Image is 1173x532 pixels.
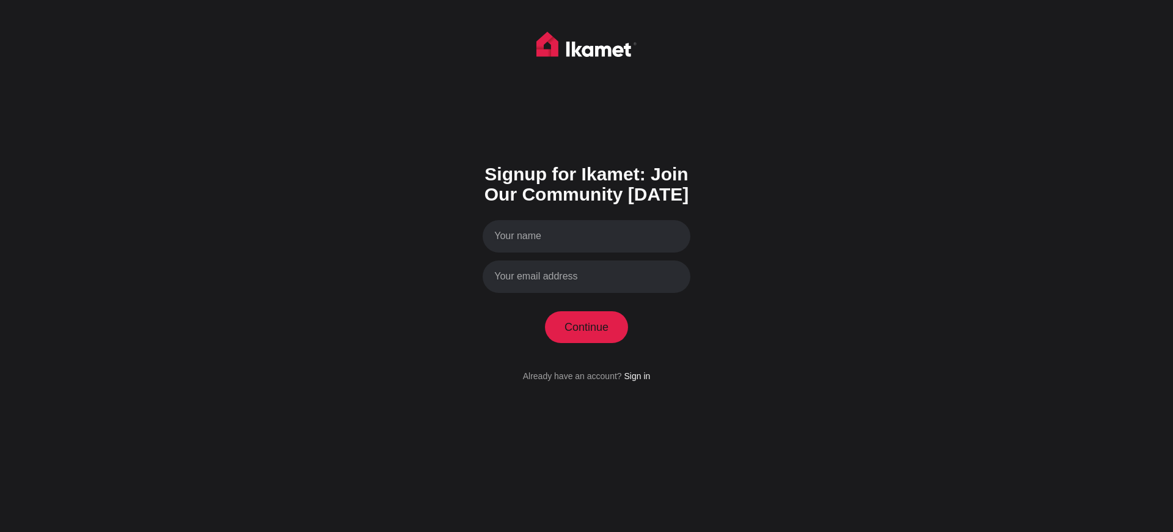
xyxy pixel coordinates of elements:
a: Sign in [624,371,650,381]
input: Your email address [483,260,690,293]
input: Your name [483,220,690,253]
img: Ikamet home [536,32,637,62]
button: Continue [545,311,629,343]
span: Already have an account? [523,371,622,381]
h1: Signup for Ikamet: Join Our Community [DATE] [483,164,690,204]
